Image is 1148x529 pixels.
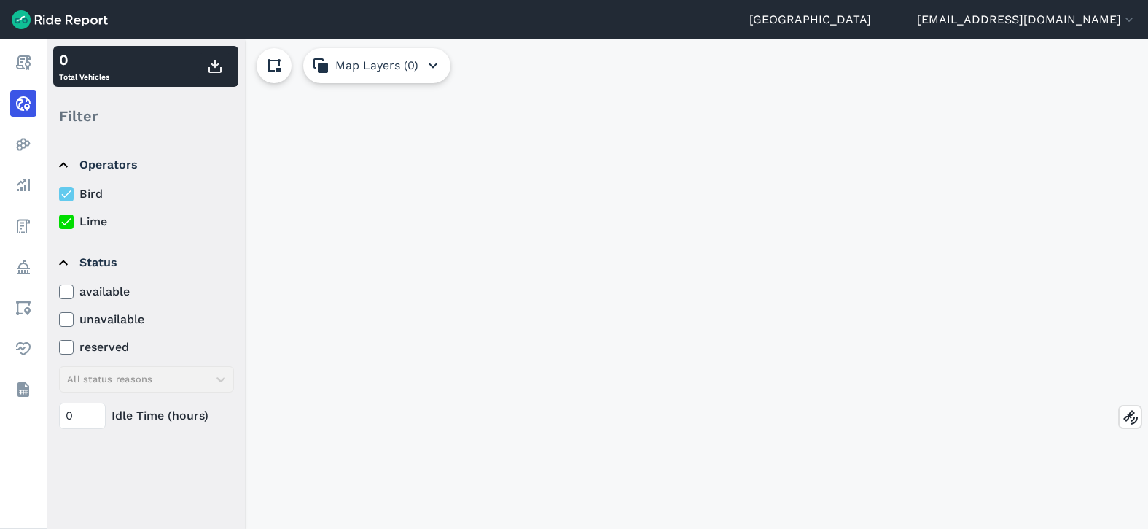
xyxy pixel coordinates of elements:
[10,90,36,117] a: Realtime
[47,39,1148,529] div: loading
[10,172,36,198] a: Analyze
[749,11,871,28] a: [GEOGRAPHIC_DATA]
[59,283,234,301] label: available
[59,242,232,283] summary: Status
[10,336,36,362] a: Health
[10,254,36,280] a: Policy
[10,131,36,158] a: Heatmaps
[10,213,36,239] a: Fees
[917,11,1136,28] button: [EMAIL_ADDRESS][DOMAIN_NAME]
[59,49,109,71] div: 0
[53,93,238,139] div: Filter
[59,49,109,84] div: Total Vehicles
[12,10,108,29] img: Ride Report
[59,339,234,356] label: reserved
[59,403,234,429] div: Idle Time (hours)
[59,311,234,328] label: unavailable
[59,144,232,185] summary: Operators
[10,295,36,321] a: Areas
[10,377,36,403] a: Datasets
[59,185,234,203] label: Bird
[59,213,234,231] label: Lime
[10,50,36,76] a: Report
[303,48,450,83] button: Map Layers (0)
